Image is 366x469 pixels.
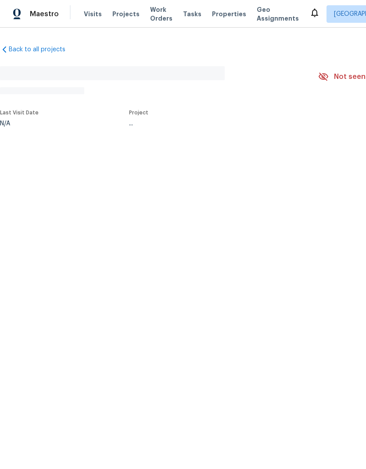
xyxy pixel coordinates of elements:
[129,110,148,115] span: Project
[150,5,172,23] span: Work Orders
[84,10,102,18] span: Visits
[183,11,201,17] span: Tasks
[257,5,299,23] span: Geo Assignments
[129,121,298,127] div: ...
[30,10,59,18] span: Maestro
[212,10,246,18] span: Properties
[112,10,140,18] span: Projects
